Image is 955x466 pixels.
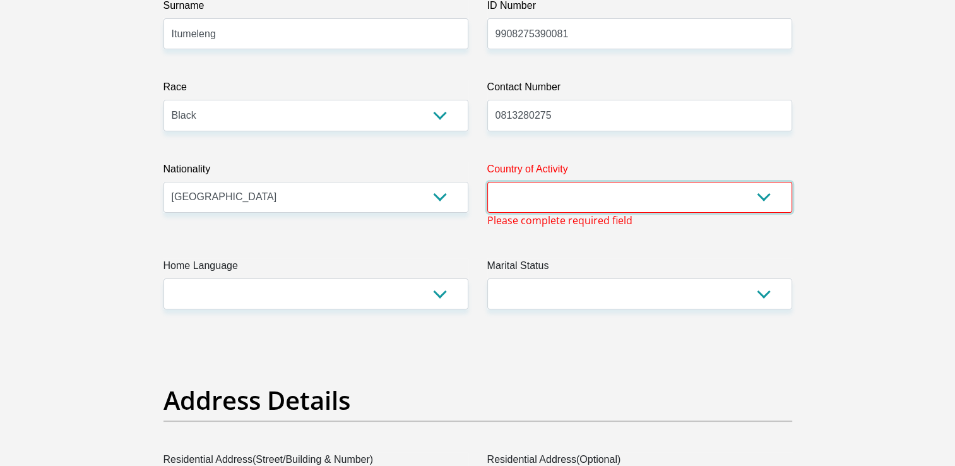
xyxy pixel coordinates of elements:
[487,258,792,278] label: Marital Status
[487,18,792,49] input: ID Number
[163,18,468,49] input: Surname
[487,162,792,182] label: Country of Activity
[487,100,792,131] input: Contact Number
[163,162,468,182] label: Nationality
[163,258,468,278] label: Home Language
[163,385,792,415] h2: Address Details
[163,80,468,100] label: Race
[487,80,792,100] label: Contact Number
[487,213,632,228] span: Please complete required field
